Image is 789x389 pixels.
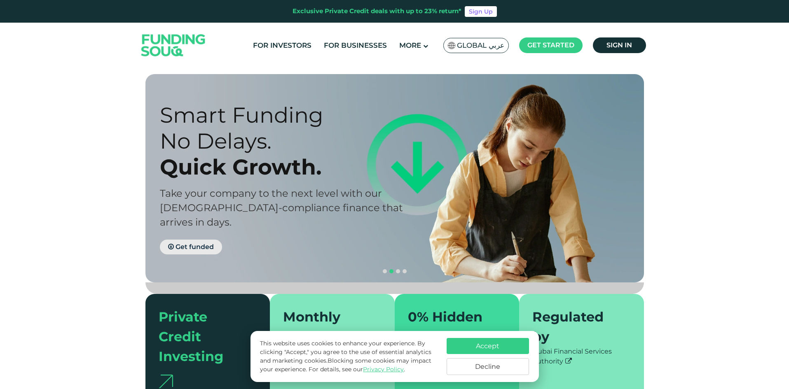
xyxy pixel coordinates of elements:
div: Monthly repayments [283,307,372,347]
div: [DEMOGRAPHIC_DATA]-compliance finance that arrives in days. [160,200,409,229]
a: Sign in [593,37,646,53]
div: Take your company to the next level with our [160,186,409,200]
div: Quick Growth. [160,154,409,180]
a: Sign Up [465,6,497,17]
div: Regulated by [532,307,621,347]
div: Exclusive Private Credit deals with up to 23% return* [293,7,461,16]
img: Logo [133,25,214,66]
img: SA Flag [448,42,455,49]
button: Decline [447,358,529,375]
button: navigation [382,268,388,275]
p: This website uses cookies to enhance your experience. By clicking "Accept," you agree to the use ... [260,339,438,374]
span: Blocking some cookies may impact your experience. [260,357,431,373]
span: For details, see our . [309,366,405,373]
div: Private Credit Investing [159,307,247,366]
button: Accept [447,338,529,354]
div: Smart Funding [160,102,409,128]
a: Privacy Policy [363,366,404,373]
button: navigation [388,268,395,275]
button: navigation [401,268,408,275]
span: More [399,41,421,49]
span: Global عربي [457,41,504,50]
a: For Businesses [322,39,389,52]
a: Get funded [160,240,222,254]
button: navigation [395,268,401,275]
div: No Delays. [160,128,409,154]
span: Get started [527,41,574,49]
a: For Investors [251,39,314,52]
span: Get funded [176,243,214,251]
div: Dubai Financial Services Authority [532,347,631,366]
span: Sign in [606,41,632,49]
div: 0% Hidden Fees [408,307,496,347]
img: arrow [159,375,173,388]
